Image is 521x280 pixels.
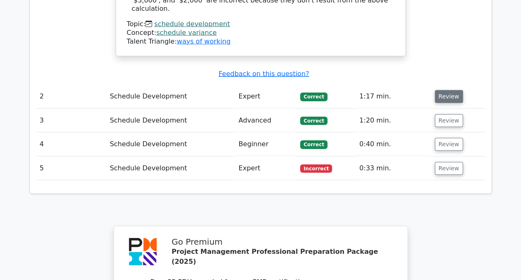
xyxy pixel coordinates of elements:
[300,165,332,173] span: Incorrect
[356,157,431,180] td: 0:33 min.
[356,85,431,108] td: 1:17 min.
[36,109,107,133] td: 3
[36,133,107,156] td: 4
[235,157,297,180] td: Expert
[107,157,235,180] td: Schedule Development
[356,109,431,133] td: 1:20 min.
[218,70,309,78] a: Feedback on this question?
[127,20,395,29] div: Topic:
[235,85,297,108] td: Expert
[107,133,235,156] td: Schedule Development
[300,140,327,149] span: Correct
[235,109,297,133] td: Advanced
[36,85,107,108] td: 2
[154,20,230,28] a: schedule development
[300,117,327,125] span: Correct
[300,93,327,101] span: Correct
[107,85,235,108] td: Schedule Development
[127,20,395,46] div: Talent Triangle:
[127,29,395,37] div: Concept:
[356,133,431,156] td: 0:40 min.
[435,114,463,127] button: Review
[36,157,107,180] td: 5
[435,138,463,151] button: Review
[156,29,217,37] a: schedule variance
[235,133,297,156] td: Beginner
[435,162,463,175] button: Review
[107,109,235,133] td: Schedule Development
[435,90,463,103] button: Review
[177,37,230,45] a: ways of working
